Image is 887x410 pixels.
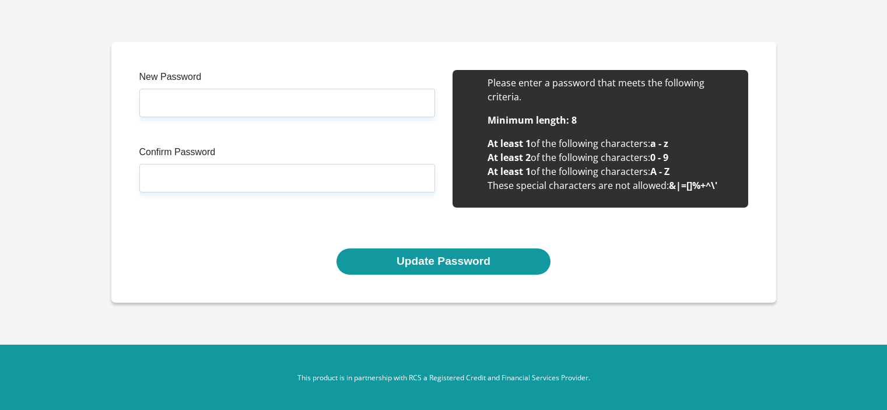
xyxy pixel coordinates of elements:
label: Confirm Password [139,145,435,164]
b: 0 - 9 [650,151,668,164]
input: Confirm Password [139,164,435,192]
label: New Password [139,70,435,89]
b: &|=[]%+^\' [669,179,717,192]
b: Minimum length: 8 [488,114,577,127]
b: At least 1 [488,137,531,150]
li: of the following characters: [488,164,737,178]
li: These special characters are not allowed: [488,178,737,192]
b: At least 2 [488,151,531,164]
li: Please enter a password that meets the following criteria. [488,76,737,104]
p: This product is in partnership with RCS a Registered Credit and Financial Services Provider. [120,373,767,383]
button: Update Password [336,248,551,275]
b: At least 1 [488,165,531,178]
input: Enter new Password [139,89,435,117]
b: A - Z [650,165,669,178]
li: of the following characters: [488,150,737,164]
li: of the following characters: [488,136,737,150]
b: a - z [650,137,668,150]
